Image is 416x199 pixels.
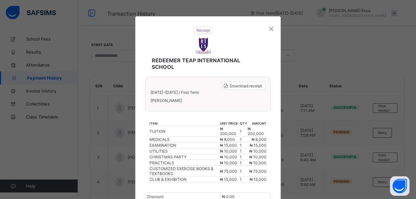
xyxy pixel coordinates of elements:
[249,149,266,154] span: ₦ 10,000
[249,169,266,174] span: ₦ 75,000
[149,160,219,165] div: PRACTICALS
[268,23,274,34] div: ×
[152,57,258,70] span: REDEEMER TEAP INTERNATIONAL SCHOOL
[220,143,237,148] span: ₦ 15,000
[250,143,266,148] span: ₦ 15,000
[220,177,237,182] span: ₦ 15,000
[149,137,219,142] div: MEDICALS
[247,121,267,126] th: amount
[249,155,266,159] span: ₦ 10,000
[149,143,219,148] div: EXAMINATION
[147,194,163,199] span: Discount
[222,194,235,199] span: ₦ 0.00
[252,137,266,142] span: ₦ 8,000
[240,137,247,143] td: 1
[149,121,220,126] th: item
[220,121,239,126] th: unit price
[240,148,247,154] td: 1
[220,160,237,165] span: ₦ 10,000
[195,38,212,54] img: REDEEMER TEAP INTERNATIONAL SCHOOL
[220,149,237,154] span: ₦ 10,000
[240,154,247,160] td: 1
[240,126,247,137] td: 1
[149,166,219,176] div: CUSTOMIZED EXERCISE BOOKS & TEXTBOOKS
[230,83,262,88] span: Download receipt
[220,137,235,142] span: ₦ 8,000
[150,98,266,103] span: [PERSON_NAME]
[149,177,219,182] div: CLUB & EXHIBITION
[149,129,219,134] div: TUITION
[220,169,237,174] span: ₦ 75,000
[240,177,247,182] td: 1
[248,126,264,136] span: ₦ 200,000
[149,155,219,159] div: CHRISTMAS PARTY
[240,166,247,177] td: 1
[220,126,236,136] span: ₦ 200,000
[150,90,199,95] span: [DATE]-[DATE] / First Term
[220,155,237,159] span: ₦ 10,000
[249,160,266,165] span: ₦ 10,000
[149,149,219,154] div: UTILITIES
[240,143,247,148] td: 1
[240,160,247,166] td: 1
[193,26,214,34] img: receipt.26f346b57495a98c98ef9b0bc63aa4d8.svg
[250,177,266,182] span: ₦ 15,000
[390,176,409,196] button: Open asap
[240,121,247,126] th: qty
